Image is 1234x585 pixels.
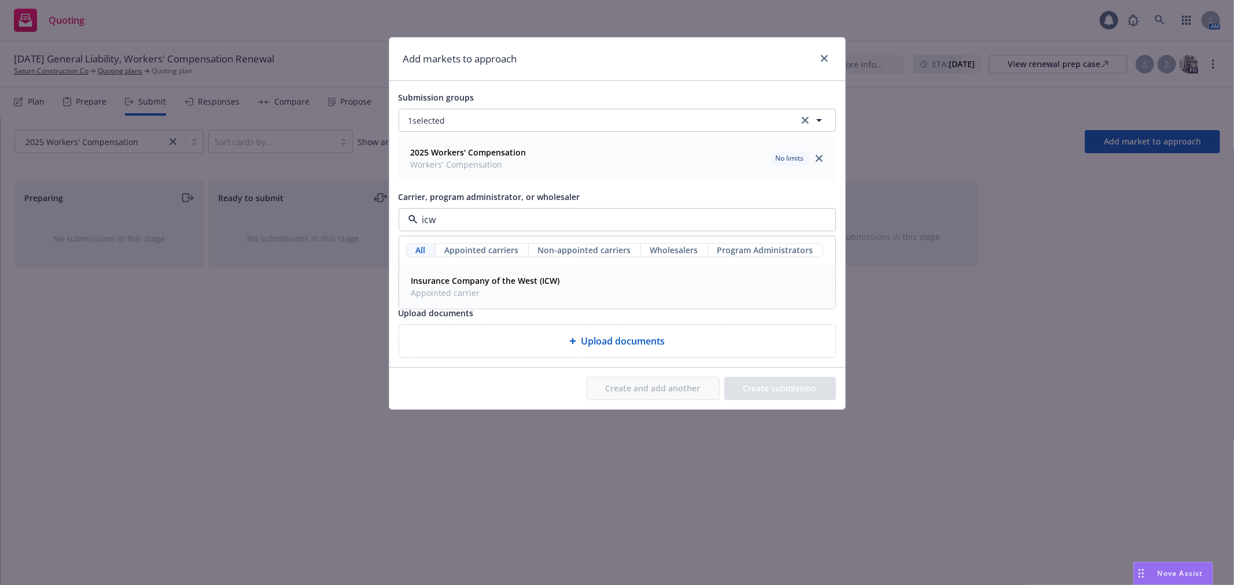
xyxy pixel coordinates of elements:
[411,287,560,299] span: Appointed carrier
[1158,568,1203,578] span: Nova Assist
[411,147,526,158] strong: 2025 Workers' Compensation
[411,275,560,286] strong: Insurance Company of the West (ICW)
[776,153,804,164] span: No limits
[538,244,631,256] span: Non-appointed carriers
[1134,562,1148,584] div: Drag to move
[717,244,813,256] span: Program Administrators
[399,92,474,103] span: Submission groups
[399,324,836,358] div: Upload documents
[812,151,826,165] a: close
[650,244,698,256] span: Wholesalers
[1133,562,1213,585] button: Nova Assist
[817,51,831,65] a: close
[724,234,836,246] a: View Top Trading Partners
[418,213,812,227] input: Select a carrier, program administrator, or wholesaler
[445,244,519,256] span: Appointed carriers
[408,114,445,127] span: 1 selected
[399,109,836,132] button: 1selectedclear selection
[399,191,580,202] span: Carrier, program administrator, or wholesaler
[416,244,426,256] span: All
[399,308,474,319] span: Upload documents
[403,51,517,66] h1: Add markets to approach
[411,158,526,171] span: Workers' Compensation
[581,334,665,348] span: Upload documents
[798,113,812,127] a: clear selection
